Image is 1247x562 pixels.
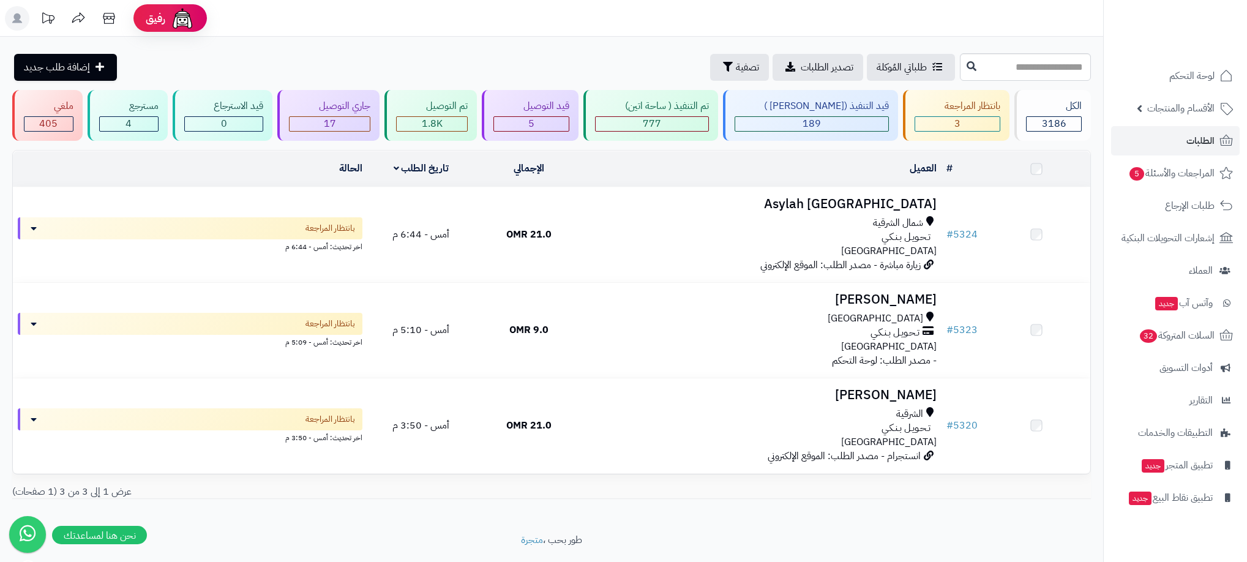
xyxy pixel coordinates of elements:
[18,335,362,348] div: اخر تحديث: أمس - 5:09 م
[24,99,73,113] div: ملغي
[479,90,581,141] a: قيد التوصيل 5
[801,60,853,75] span: تصدير الطلبات
[946,227,953,242] span: #
[392,227,449,242] span: أمس - 6:44 م
[1154,294,1213,312] span: وآتس آب
[100,117,158,131] div: 4
[946,323,978,337] a: #5323
[946,418,953,433] span: #
[392,323,449,337] span: أمس - 5:10 م
[735,117,889,131] div: 189
[1111,418,1240,448] a: التطبيقات والخدمات
[396,99,468,113] div: تم التوصيل
[1186,132,1215,149] span: الطلبات
[506,418,552,433] span: 21.0 OMR
[710,54,769,81] button: تصفية
[867,54,955,81] a: طلباتي المُوكلة
[588,388,937,402] h3: [PERSON_NAME]
[896,407,923,421] span: الشرقية
[1140,457,1213,474] span: تطبيق المتجر
[760,258,921,272] span: زيارة مباشرة - مصدر الطلب: الموقع الإلكتروني
[1129,167,1144,181] span: 5
[382,90,479,141] a: تم التوصيل 1.8K
[170,6,195,31] img: ai-face.png
[1128,165,1215,182] span: المراجعات والأسئلة
[882,230,931,244] span: تـحـويـل بـنـكـي
[588,293,937,307] h3: [PERSON_NAME]
[583,283,942,378] td: - مصدر الطلب: لوحة التحكم
[871,326,919,340] span: تـحـويـل بـنـكـي
[721,90,901,141] a: قيد التنفيذ ([PERSON_NAME] ) 189
[1111,451,1240,480] a: تطبيق المتجرجديد
[643,116,661,131] span: 777
[954,116,961,131] span: 3
[397,117,467,131] div: 1786
[736,60,759,75] span: تصفية
[901,90,1012,141] a: بانتظار المراجعة 3
[946,227,978,242] a: #5324
[290,117,370,131] div: 17
[1111,61,1240,91] a: لوحة التحكم
[877,60,927,75] span: طلباتي المُوكلة
[170,90,275,141] a: قيد الاسترجاع 0
[494,117,569,131] div: 5
[1165,197,1215,214] span: طلبات الإرجاع
[1128,489,1213,506] span: تطبيق نقاط البيع
[1111,256,1240,285] a: العملاء
[39,116,58,131] span: 405
[595,99,709,113] div: تم التنفيذ ( ساحة اتين)
[289,99,370,113] div: جاري التوصيل
[581,90,721,141] a: تم التنفيذ ( ساحة اتين) 777
[339,161,362,176] a: الحالة
[1159,359,1213,377] span: أدوات التسويق
[910,161,937,176] a: العميل
[305,413,355,425] span: بانتظار المراجعة
[493,99,569,113] div: قيد التوصيل
[275,90,382,141] a: جاري التوصيل 17
[85,90,170,141] a: مسترجع 4
[915,99,1000,113] div: بانتظار المراجعة
[528,116,534,131] span: 5
[509,323,549,337] span: 9.0 OMR
[99,99,159,113] div: مسترجع
[773,54,863,81] a: تصدير الطلبات
[422,116,443,131] span: 1.8K
[3,485,552,499] div: عرض 1 إلى 3 من 3 (1 صفحات)
[1147,100,1215,117] span: الأقسام والمنتجات
[1122,230,1215,247] span: إشعارات التحويلات البنكية
[24,60,90,75] span: إضافة طلب جديد
[32,6,63,34] a: تحديثات المنصة
[1138,424,1213,441] span: التطبيقات والخدمات
[596,117,708,131] div: 777
[1026,99,1082,113] div: الكل
[514,161,544,176] a: الإجمالي
[1111,288,1240,318] a: وآتس آبجديد
[1111,353,1240,383] a: أدوات التسويق
[24,117,73,131] div: 405
[803,116,821,131] span: 189
[946,418,978,433] a: #5320
[1169,67,1215,84] span: لوحة التحكم
[768,449,921,463] span: انستجرام - مصدر الطلب: الموقع الإلكتروني
[1111,191,1240,220] a: طلبات الإرجاع
[221,116,227,131] span: 0
[184,99,264,113] div: قيد الاسترجاع
[1140,329,1157,343] span: 32
[125,116,132,131] span: 4
[1189,392,1213,409] span: التقارير
[1111,483,1240,512] a: تطبيق نقاط البيعجديد
[915,117,1000,131] div: 3
[873,216,923,230] span: شمال الشرقية
[305,318,355,330] span: بانتظار المراجعة
[1139,327,1215,344] span: السلات المتروكة
[1155,297,1178,310] span: جديد
[588,197,937,211] h3: Asylah [GEOGRAPHIC_DATA]
[882,421,931,435] span: تـحـويـل بـنـكـي
[14,54,117,81] a: إضافة طلب جديد
[735,99,889,113] div: قيد التنفيذ ([PERSON_NAME] )
[841,435,937,449] span: [GEOGRAPHIC_DATA]
[305,222,355,234] span: بانتظار المراجعة
[1012,90,1093,141] a: الكل3186
[946,323,953,337] span: #
[1111,223,1240,253] a: إشعارات التحويلات البنكية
